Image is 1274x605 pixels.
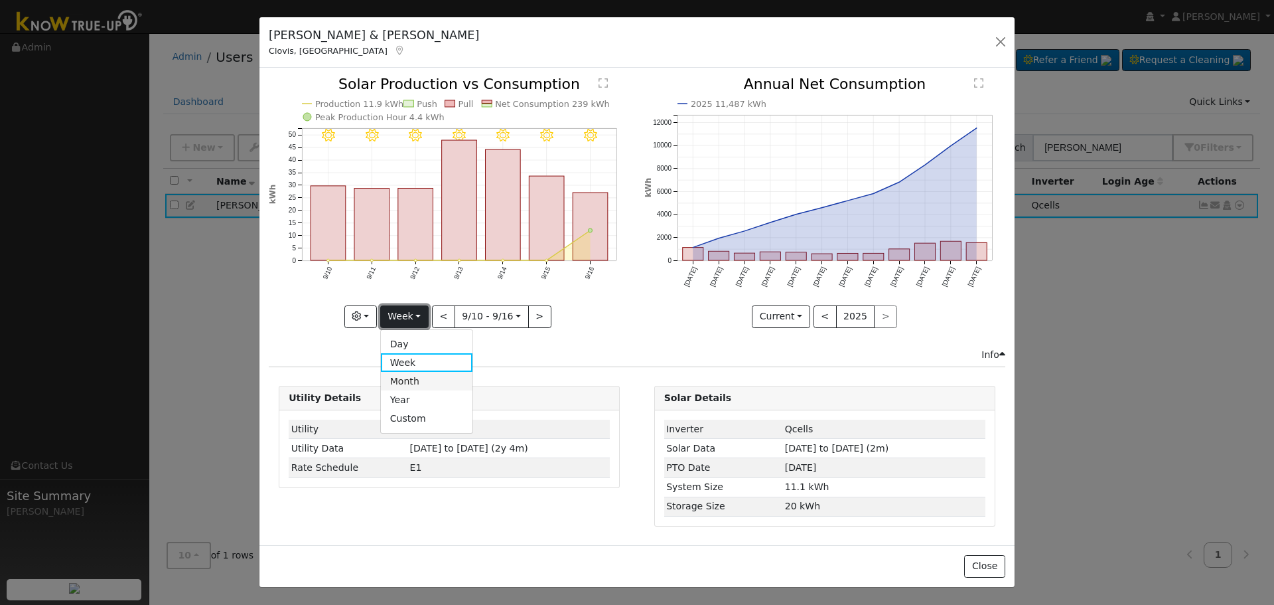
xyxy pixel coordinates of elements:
[321,266,333,281] text: 9/10
[812,266,827,288] text: [DATE]
[785,462,817,473] span: [DATE]
[442,140,477,260] rect: onclick=""
[365,266,377,281] text: 9/11
[268,185,277,205] text: kWh
[966,243,987,261] rect: onclick=""
[785,481,829,492] span: 11.1 kWh
[289,144,297,151] text: 45
[836,305,875,328] button: 2025
[785,424,814,434] span: ID: 1532, authorized: 09/09/25
[889,266,904,288] text: [DATE]
[914,266,930,288] text: [DATE]
[496,99,610,109] text: Net Consumption 239 kWh
[785,443,888,454] span: [DATE] to [DATE] (2m)
[922,163,928,168] circle: onclick=""
[354,189,389,261] rect: onclick=""
[381,390,473,409] a: Year
[837,266,853,288] text: [DATE]
[981,348,1005,362] div: Info
[743,76,926,92] text: Annual Net Consumption
[760,252,780,261] rect: onclick=""
[540,266,552,281] text: 9/15
[863,254,884,261] rect: onclick=""
[410,424,436,434] span: ID: 16996580, authorized: 06/20/25
[940,242,961,261] rect: onclick=""
[656,234,672,242] text: 2000
[315,112,445,122] text: Peak Production Hour 4.4 kWh
[664,392,731,403] strong: Solar Details
[289,182,297,189] text: 30
[381,353,473,372] a: Week
[793,212,798,217] circle: onclick=""
[409,266,421,281] text: 9/12
[293,257,297,264] text: 0
[315,99,403,109] text: Production 11.9 kWh
[863,266,879,288] text: [DATE]
[584,129,597,142] i: 9/16 - Clear
[289,195,297,202] text: 25
[708,266,723,288] text: [DATE]
[888,249,909,260] rect: onclick=""
[338,76,580,92] text: Solar Production vs Consumption
[656,211,672,218] text: 4000
[708,252,729,261] rect: onclick=""
[366,129,379,142] i: 9/11 - MostlyClear
[785,501,820,511] span: 20 kWh
[896,180,902,185] circle: onclick=""
[496,266,508,281] text: 9/14
[289,219,297,226] text: 15
[653,142,672,149] text: 10000
[599,78,608,88] text: 
[311,186,346,260] rect: onclick=""
[768,220,773,226] circle: onclick=""
[760,266,775,288] text: [DATE]
[734,254,754,261] rect: onclick=""
[453,129,466,142] i: 9/13 - Clear
[453,266,464,281] text: 9/13
[370,260,373,262] circle: onclick=""
[584,266,596,281] text: 9/16
[964,555,1005,578] button: Close
[589,229,593,233] circle: onclick=""
[410,462,422,473] span: M
[819,205,824,211] circle: onclick=""
[664,439,783,458] td: Solar Data
[545,260,548,262] circle: onclick=""
[814,305,837,328] button: <
[289,439,407,458] td: Utility Data
[716,236,721,241] circle: onclick=""
[871,191,876,197] circle: onclick=""
[653,119,672,126] text: 12000
[502,260,504,262] circle: onclick=""
[742,228,747,234] circle: onclick=""
[409,129,423,142] i: 9/12 - Clear
[974,126,979,131] circle: onclick=""
[914,244,935,261] rect: onclick=""
[289,131,297,139] text: 50
[289,458,407,477] td: Rate Schedule
[966,266,981,288] text: [DATE]
[455,305,529,328] button: 9/10 - 9/16
[974,78,983,88] text: 
[786,266,801,288] text: [DATE]
[644,178,653,198] text: kWh
[528,305,551,328] button: >
[293,244,297,252] text: 5
[269,46,388,56] span: Clovis, [GEOGRAPHIC_DATA]
[664,458,783,477] td: PTO Date
[381,410,473,428] a: Custom
[381,335,473,353] a: Day
[414,260,417,262] circle: onclick=""
[656,165,672,172] text: 8000
[664,420,783,439] td: Inverter
[530,177,565,261] rect: onclick=""
[289,157,297,164] text: 40
[432,305,455,328] button: <
[540,129,553,142] i: 9/15 - Clear
[410,443,528,454] span: [DATE] to [DATE] (2y 4m)
[380,305,429,328] button: Week
[940,266,955,288] text: [DATE]
[486,150,521,261] rect: onclick=""
[289,207,297,215] text: 20
[845,199,850,204] circle: onclick=""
